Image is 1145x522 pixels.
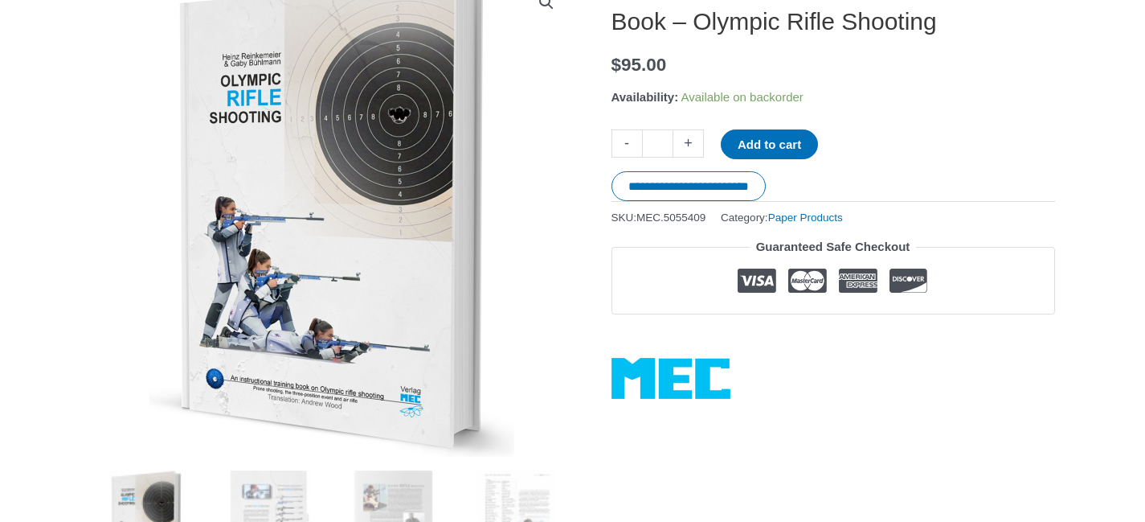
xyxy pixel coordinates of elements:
input: Product quantity [642,129,673,158]
h1: Book – Olympic Rifle Shooting [611,7,1055,36]
iframe: Customer reviews powered by Trustpilot [611,327,1055,346]
span: MEC.5055409 [636,212,705,224]
span: $ [611,55,622,75]
span: Available on backorder [681,90,803,104]
a: MEC [611,358,730,399]
a: Paper Products [768,212,843,224]
span: Category: [721,208,843,228]
bdi: 95.00 [611,55,667,75]
a: + [673,129,704,158]
span: SKU: [611,208,706,228]
button: Add to cart [721,129,818,159]
span: Availability: [611,90,679,104]
a: - [611,129,642,158]
legend: Guaranteed Safe Checkout [750,236,917,258]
